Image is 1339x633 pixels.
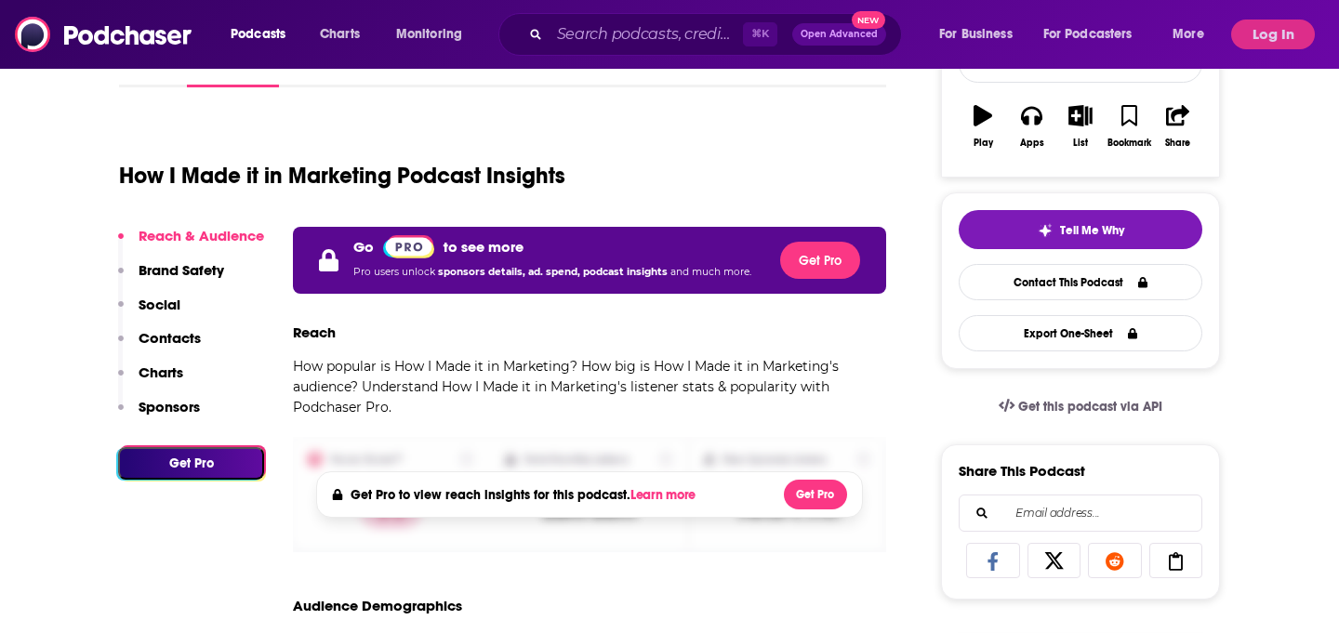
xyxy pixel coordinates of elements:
[139,363,183,381] p: Charts
[444,238,524,256] p: to see more
[959,462,1085,480] h3: Share This Podcast
[353,258,751,286] p: Pro users unlock and much more.
[308,20,371,49] a: Charts
[1231,20,1315,49] button: Log In
[1043,21,1133,47] span: For Podcasters
[351,487,701,503] h4: Get Pro to view reach insights for this podcast.
[118,363,183,398] button: Charts
[974,138,993,149] div: Play
[801,30,878,39] span: Open Advanced
[1088,543,1142,578] a: Share on Reddit
[1107,138,1151,149] div: Bookmark
[1018,399,1162,415] span: Get this podcast via API
[293,597,462,614] h3: Audience Demographics
[218,20,310,49] button: open menu
[1027,543,1081,578] a: Share on X/Twitter
[959,93,1007,160] button: Play
[792,23,886,46] button: Open AdvancedNew
[293,323,336,341] h3: Reach
[852,11,885,29] span: New
[118,329,201,363] button: Contacts
[939,21,1013,47] span: For Business
[959,210,1202,249] button: tell me why sparkleTell Me Why
[1056,93,1105,160] button: List
[1007,93,1055,160] button: Apps
[383,20,486,49] button: open menu
[1060,223,1124,238] span: Tell Me Why
[984,384,1177,429] a: Get this podcast via API
[118,227,264,261] button: Reach & Audience
[353,238,374,256] p: Go
[139,329,201,347] p: Contacts
[974,495,1187,531] input: Email address...
[1105,93,1153,160] button: Bookmark
[1160,20,1227,49] button: open menu
[139,261,224,279] p: Brand Safety
[1173,21,1204,47] span: More
[383,235,434,258] img: Podchaser Pro
[630,488,701,503] button: Learn more
[1073,138,1088,149] div: List
[959,495,1202,532] div: Search followers
[743,22,777,46] span: ⌘ K
[959,264,1202,300] a: Contact This Podcast
[516,13,920,56] div: Search podcasts, credits, & more...
[231,21,285,47] span: Podcasts
[1020,138,1044,149] div: Apps
[1031,20,1160,49] button: open menu
[959,315,1202,351] button: Export One-Sheet
[438,266,670,278] span: sponsors details, ad. spend, podcast insights
[139,398,200,415] p: Sponsors
[1149,543,1203,578] a: Copy Link
[293,356,886,417] p: How popular is How I Made it in Marketing? How big is How I Made it in Marketing's audience? Unde...
[15,17,193,52] img: Podchaser - Follow, Share and Rate Podcasts
[396,21,462,47] span: Monitoring
[1154,93,1202,160] button: Share
[966,543,1020,578] a: Share on Facebook
[118,261,224,296] button: Brand Safety
[550,20,743,49] input: Search podcasts, credits, & more...
[118,398,200,432] button: Sponsors
[118,447,264,480] button: Get Pro
[119,162,565,190] h1: How I Made it in Marketing Podcast Insights
[1038,223,1053,238] img: tell me why sparkle
[784,480,847,509] button: Get Pro
[780,242,860,279] button: Get Pro
[118,296,180,330] button: Social
[139,227,264,244] p: Reach & Audience
[139,296,180,313] p: Social
[1165,138,1190,149] div: Share
[320,21,360,47] span: Charts
[926,20,1036,49] button: open menu
[383,234,434,258] a: Pro website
